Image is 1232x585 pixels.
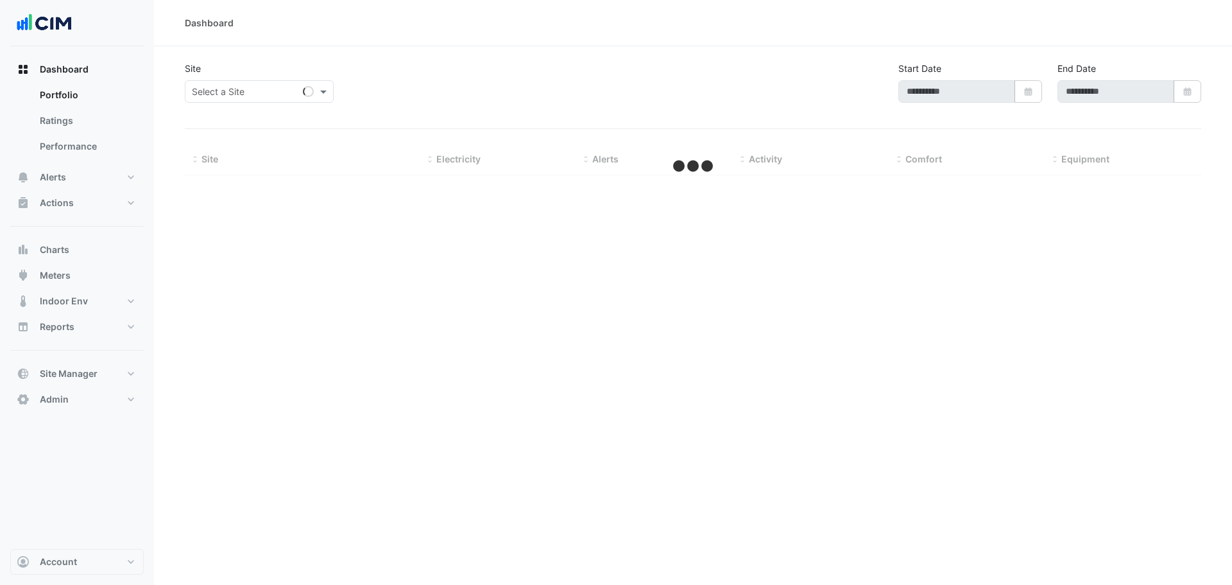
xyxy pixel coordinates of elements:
button: Actions [10,190,144,216]
div: Dashboard [10,82,144,164]
span: Indoor Env [40,295,88,308]
span: Charts [40,243,69,256]
label: Start Date [898,62,941,75]
button: Admin [10,387,144,412]
button: Alerts [10,164,144,190]
a: Ratings [30,108,144,134]
span: Alerts [592,153,619,164]
app-icon: Alerts [17,171,30,184]
button: Meters [10,263,144,288]
span: Site [201,153,218,164]
app-icon: Charts [17,243,30,256]
span: Actions [40,196,74,209]
a: Portfolio [30,82,144,108]
app-icon: Admin [17,393,30,406]
app-icon: Meters [17,269,30,282]
span: Alerts [40,171,66,184]
app-icon: Dashboard [17,63,30,76]
div: Dashboard [185,16,234,30]
span: Account [40,555,77,568]
button: Indoor Env [10,288,144,314]
span: Site Manager [40,367,98,380]
span: Admin [40,393,69,406]
span: Activity [749,153,782,164]
span: Comfort [905,153,942,164]
span: Reports [40,320,74,333]
app-icon: Site Manager [17,367,30,380]
button: Reports [10,314,144,340]
button: Dashboard [10,57,144,82]
button: Account [10,549,144,575]
img: Company Logo [15,10,73,36]
app-icon: Indoor Env [17,295,30,308]
label: End Date [1057,62,1096,75]
a: Performance [30,134,144,159]
span: Equipment [1061,153,1109,164]
span: Meters [40,269,71,282]
span: Dashboard [40,63,89,76]
button: Charts [10,237,144,263]
label: Site [185,62,201,75]
app-icon: Reports [17,320,30,333]
span: Electricity [436,153,481,164]
app-icon: Actions [17,196,30,209]
button: Site Manager [10,361,144,387]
